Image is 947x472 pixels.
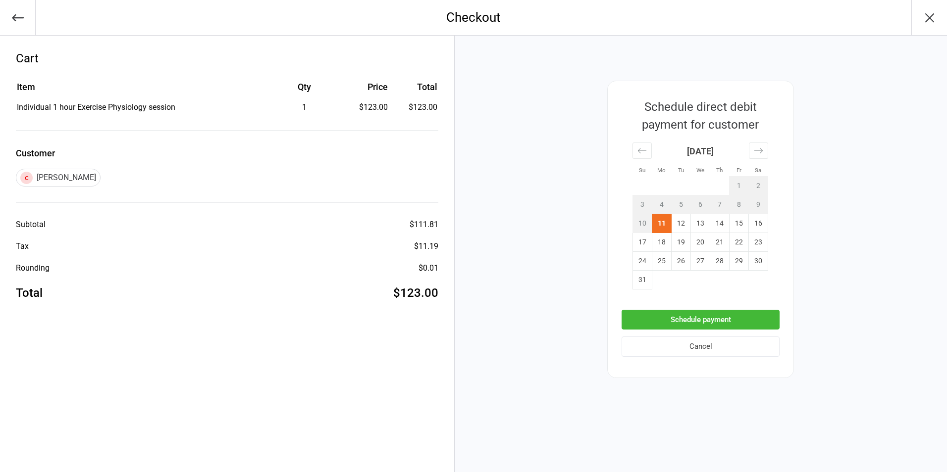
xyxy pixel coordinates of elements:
[16,219,46,231] div: Subtotal
[633,251,652,270] td: Sunday, August 24, 2025
[691,214,710,233] td: Wednesday, August 13, 2025
[657,167,666,174] small: Mo
[749,142,768,159] div: Move forward to switch to the next month.
[672,195,691,214] td: Not available. Tuesday, August 5, 2025
[730,251,749,270] td: Friday, August 29, 2025
[633,270,652,289] td: Sunday, August 31, 2025
[622,310,780,330] button: Schedule payment
[652,251,672,270] td: Monday, August 25, 2025
[672,214,691,233] td: Tuesday, August 12, 2025
[652,195,672,214] td: Not available. Monday, August 4, 2025
[672,251,691,270] td: Tuesday, August 26, 2025
[16,146,438,160] label: Customer
[392,80,437,100] th: Total
[632,142,652,159] div: Move backward to switch to the previous month.
[16,240,29,252] div: Tax
[340,80,387,94] div: Price
[737,167,741,174] small: Fr
[16,262,50,274] div: Rounding
[16,284,43,302] div: Total
[716,167,723,174] small: Th
[269,80,340,100] th: Qty
[710,233,730,251] td: Thursday, August 21, 2025
[652,214,672,233] td: Selected. Monday, August 11, 2025
[691,233,710,251] td: Wednesday, August 20, 2025
[687,146,714,156] strong: [DATE]
[269,101,340,113] div: 1
[755,167,761,174] small: Sa
[730,195,749,214] td: Not available. Friday, August 8, 2025
[749,176,768,195] td: Not available. Saturday, August 2, 2025
[730,233,749,251] td: Friday, August 22, 2025
[691,195,710,214] td: Not available. Wednesday, August 6, 2025
[749,233,768,251] td: Saturday, August 23, 2025
[710,195,730,214] td: Not available. Thursday, August 7, 2025
[749,251,768,270] td: Saturday, August 30, 2025
[749,214,768,233] td: Saturday, August 16, 2025
[633,214,652,233] td: Not available. Sunday, August 10, 2025
[696,167,704,174] small: We
[633,233,652,251] td: Sunday, August 17, 2025
[622,134,779,301] div: Calendar
[17,102,175,112] span: Individual 1 hour Exercise Physiology session
[730,176,749,195] td: Not available. Friday, August 1, 2025
[393,284,438,302] div: $123.00
[16,49,438,67] div: Cart
[414,240,438,252] div: $11.19
[710,214,730,233] td: Thursday, August 14, 2025
[392,101,437,113] td: $123.00
[710,251,730,270] td: Thursday, August 28, 2025
[419,262,438,274] div: $0.01
[749,195,768,214] td: Not available. Saturday, August 9, 2025
[678,167,684,174] small: Tu
[17,80,268,100] th: Item
[410,219,438,231] div: $111.81
[340,101,387,113] div: $123.00
[639,167,645,174] small: Su
[622,336,780,357] button: Cancel
[652,233,672,251] td: Monday, August 18, 2025
[622,98,779,134] div: Schedule direct debit payment for customer
[730,214,749,233] td: Friday, August 15, 2025
[672,233,691,251] td: Tuesday, August 19, 2025
[691,251,710,270] td: Wednesday, August 27, 2025
[633,195,652,214] td: Not available. Sunday, August 3, 2025
[16,169,101,187] div: [PERSON_NAME]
